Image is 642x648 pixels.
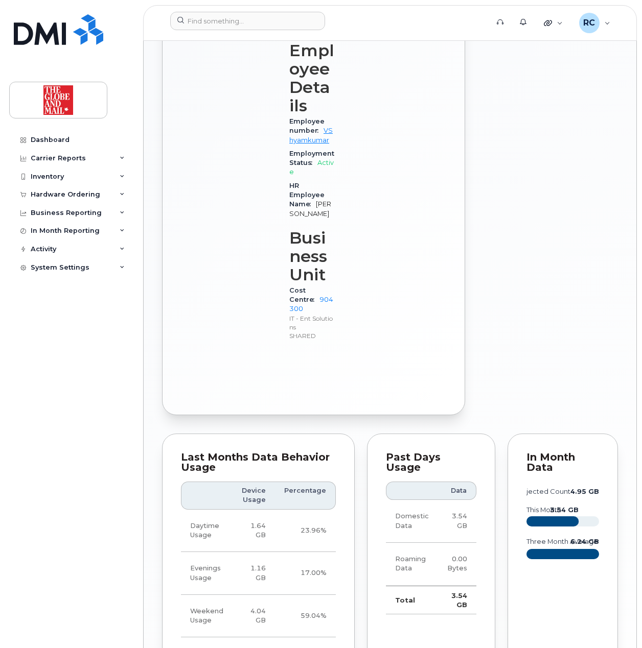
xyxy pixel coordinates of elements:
[438,482,476,500] th: Data
[289,331,334,340] p: SHARED
[275,482,336,510] th: Percentage
[233,510,275,553] td: 1.64 GB
[289,41,334,115] h3: Employee Details
[572,13,617,33] div: Richard Chan
[570,538,599,545] text: 6.24 GB
[386,500,438,543] td: Domestic Data
[289,117,325,134] span: Employee number
[550,506,579,514] text: 3.54 GB
[181,510,233,553] td: Daytime Usage
[275,595,336,638] td: 59.04%
[181,552,233,595] td: Evenings Usage
[526,538,598,545] text: three month average
[289,182,325,208] span: HR Employee Name
[181,452,336,472] div: Last Months Data Behavior Usage
[570,488,599,495] tspan: 4.95 GB
[526,506,561,514] text: this month
[515,488,599,495] text: projected count
[289,229,334,284] h3: Business Unit
[583,17,595,29] span: RC
[181,595,336,638] tr: Friday from 6:00pm to Monday 8:00am
[181,595,233,638] td: Weekend Usage
[438,586,476,614] td: 3.54 GB
[181,552,336,595] tr: Weekdays from 6:00pm to 8:00am
[233,595,275,638] td: 4.04 GB
[386,543,438,586] td: Roaming Data
[537,13,570,33] div: Quicklinks
[289,286,319,303] span: Cost Centre
[289,127,333,143] a: VShyamkumar
[233,552,275,595] td: 1.16 GB
[386,586,438,614] td: Total
[170,12,325,30] input: Find something...
[386,452,476,472] div: Past Days Usage
[275,510,336,553] td: 23.96%
[438,543,476,586] td: 0.00 Bytes
[289,314,334,331] p: IT - Ent Solutions
[289,150,334,166] span: Employment Status
[438,500,476,543] td: 3.54 GB
[526,452,599,472] div: In Month Data
[233,482,275,510] th: Device Usage
[275,552,336,595] td: 17.00%
[289,200,331,217] span: [PERSON_NAME]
